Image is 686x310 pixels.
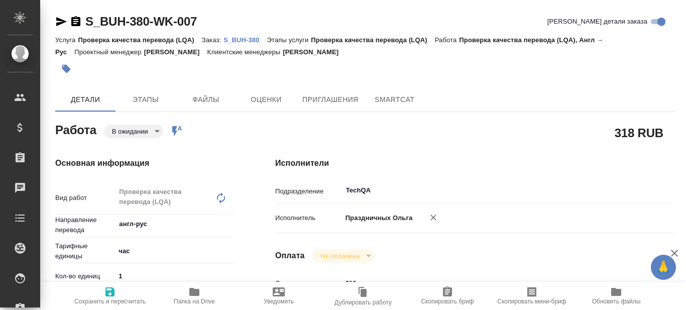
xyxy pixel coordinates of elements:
a: S_BUH-380-WK-007 [85,15,197,28]
button: Скопировать мини-бриф [490,282,574,310]
button: Скопировать ссылку для ЯМессенджера [55,16,67,28]
p: Этапы услуги [267,36,311,44]
span: 🙏 [655,257,672,278]
button: Дублировать работу [321,282,405,310]
button: Скопировать бриф [405,282,490,310]
p: [PERSON_NAME] [144,48,207,56]
div: В ожидании [104,125,163,138]
p: Ставка [275,278,342,288]
button: Добавить тэг [55,58,77,80]
div: час [115,243,235,260]
span: Скопировать мини-бриф [497,298,566,305]
span: SmartCat [371,93,419,106]
h4: Оплата [275,250,305,262]
button: Не оплачена [318,252,363,260]
p: Услуга [55,36,78,44]
button: Обновить файлы [574,282,658,310]
button: В ожидании [109,127,151,136]
p: Кол-во единиц [55,271,115,281]
p: Исполнитель [275,213,342,223]
h2: 318 RUB [615,124,663,141]
p: Проектный менеджер [74,48,144,56]
span: Оценки [242,93,290,106]
span: Сохранить и пересчитать [74,298,146,305]
span: Обновить файлы [592,298,641,305]
span: Детали [61,93,109,106]
p: Праздничных Ольга [342,213,413,223]
input: ✎ Введи что-нибудь [115,269,235,283]
h4: Основная информация [55,157,235,169]
span: Папка на Drive [174,298,215,305]
button: Open [230,223,232,225]
p: Клиентские менеджеры [207,48,283,56]
span: Скопировать бриф [421,298,474,305]
p: [PERSON_NAME] [283,48,346,56]
p: S_BUH-380 [223,36,267,44]
p: Вид работ [55,193,115,203]
p: Направление перевода [55,215,115,235]
input: ✎ Введи что-нибудь [342,276,642,290]
p: Проверка качества перевода (LQA) [78,36,201,44]
span: Дублировать работу [334,299,392,306]
button: Open [636,189,638,191]
p: Проверка качества перевода (LQA) [311,36,434,44]
button: Скопировать ссылку [70,16,82,28]
button: 🙏 [651,255,676,280]
h2: Работа [55,120,96,138]
p: Тарифные единицы [55,241,115,261]
a: S_BUH-380 [223,35,267,44]
p: Подразделение [275,186,342,196]
p: Работа [435,36,460,44]
span: Файлы [182,93,230,106]
div: В ожидании [313,249,375,263]
span: [PERSON_NAME] детали заказа [547,17,647,27]
span: Этапы [122,93,170,106]
button: Удалить исполнителя [422,206,444,229]
p: Заказ: [202,36,223,44]
span: Уведомить [264,298,294,305]
h4: Исполнители [275,157,675,169]
button: Папка на Drive [152,282,237,310]
span: Приглашения [302,93,359,106]
button: Сохранить и пересчитать [68,282,152,310]
button: Уведомить [237,282,321,310]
